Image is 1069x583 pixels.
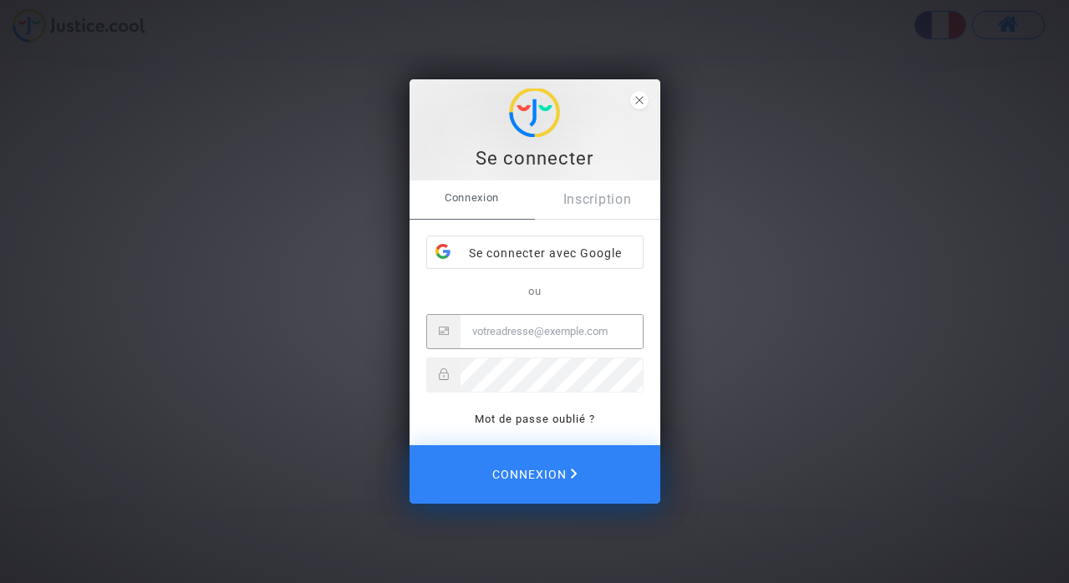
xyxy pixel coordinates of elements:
[419,146,651,171] div: Se connecter
[492,457,578,492] span: Connexion
[528,285,542,297] span: ou
[535,180,660,219] a: Inscription
[475,413,595,425] a: Mot de passe oublié ?
[461,358,643,392] input: Password
[427,236,643,270] div: Se connecter avec Google
[461,315,643,348] input: Email
[410,180,535,215] span: Connexion
[410,445,660,504] button: Connexion
[630,91,649,109] span: close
